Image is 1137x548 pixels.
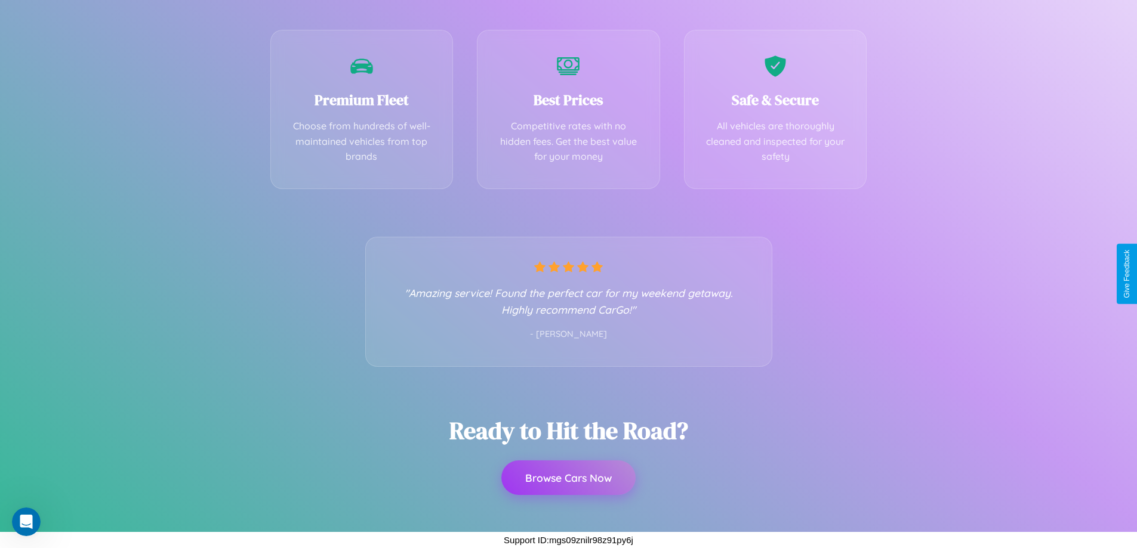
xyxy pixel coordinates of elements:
[702,90,849,110] h3: Safe & Secure
[495,90,642,110] h3: Best Prices
[449,414,688,447] h2: Ready to Hit the Road?
[1123,250,1131,298] div: Give Feedback
[495,119,642,165] p: Competitive rates with no hidden fees. Get the best value for your money
[12,507,41,536] iframe: Intercom live chat
[390,327,748,342] p: - [PERSON_NAME]
[702,119,849,165] p: All vehicles are thoroughly cleaned and inspected for your safety
[501,460,636,495] button: Browse Cars Now
[289,90,435,110] h3: Premium Fleet
[504,532,633,548] p: Support ID: mgs09znilr98z91py6j
[390,284,748,318] p: "Amazing service! Found the perfect car for my weekend getaway. Highly recommend CarGo!"
[289,119,435,165] p: Choose from hundreds of well-maintained vehicles from top brands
